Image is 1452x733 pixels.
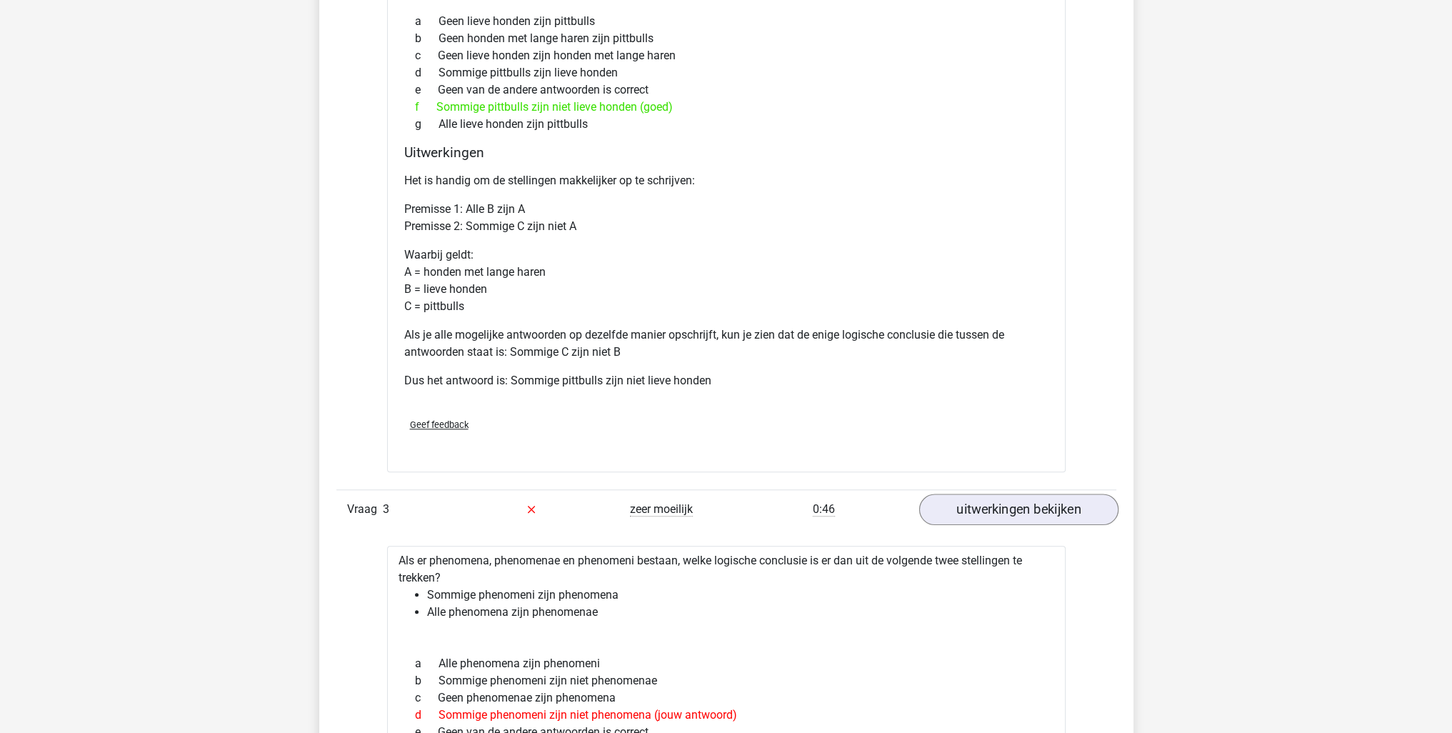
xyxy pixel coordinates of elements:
p: Premisse 1: Alle B zijn A Premisse 2: Sommige C zijn niet A [404,201,1048,235]
h4: Uitwerkingen [404,144,1048,161]
span: c [415,689,438,707]
p: Het is handig om de stellingen makkelijker op te schrijven: [404,172,1048,189]
span: Vraag [347,501,383,518]
div: Sommige phenomeni zijn niet phenomena (jouw antwoord) [404,707,1048,724]
div: Sommige pittbulls zijn lieve honden [404,64,1048,81]
span: f [415,99,436,116]
li: Sommige phenomeni zijn phenomena [427,587,1054,604]
div: Geen honden met lange haren zijn pittbulls [404,30,1048,47]
div: Geen van de andere antwoorden is correct [404,81,1048,99]
div: Alle phenomena zijn phenomeni [404,655,1048,672]
span: d [415,64,439,81]
span: d [415,707,439,724]
span: g [415,116,439,133]
div: Geen lieve honden zijn honden met lange haren [404,47,1048,64]
p: Dus het antwoord is: Sommige pittbulls zijn niet lieve honden [404,372,1048,389]
span: Geef feedback [410,419,469,430]
span: a [415,655,439,672]
span: b [415,30,439,47]
span: a [415,13,439,30]
span: c [415,47,438,64]
span: 3 [383,502,389,516]
div: Sommige pittbulls zijn niet lieve honden (goed) [404,99,1048,116]
div: Sommige phenomeni zijn niet phenomenae [404,672,1048,689]
li: Alle phenomena zijn phenomenae [427,604,1054,621]
span: e [415,81,438,99]
p: Als je alle mogelijke antwoorden op dezelfde manier opschrijft, kun je zien dat de enige logische... [404,326,1048,361]
span: b [415,672,439,689]
div: Geen lieve honden zijn pittbulls [404,13,1048,30]
div: Alle lieve honden zijn pittbulls [404,116,1048,133]
span: zeer moeilijk [630,502,693,517]
p: Waarbij geldt: A = honden met lange haren B = lieve honden C = pittbulls [404,246,1048,315]
span: 0:46 [813,502,835,517]
div: Geen phenomenae zijn phenomena [404,689,1048,707]
a: uitwerkingen bekijken [918,494,1118,525]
